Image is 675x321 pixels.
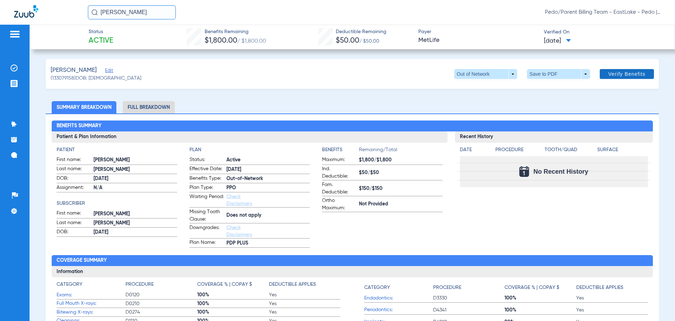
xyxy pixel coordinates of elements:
[433,281,505,294] app-breakdown-title: Procedure
[94,184,177,192] span: N/A
[504,281,576,294] app-breakdown-title: Coverage % | Copay $
[226,156,310,164] span: Active
[226,184,310,192] span: PPO
[418,36,538,45] span: MetLife
[269,281,341,291] app-breakdown-title: Deductible Applies
[359,39,379,44] span: / $50.00
[189,224,224,238] span: Downgrades:
[123,101,175,113] li: Full Breakdown
[189,193,224,207] span: Waiting Period:
[197,309,269,316] span: 100%
[94,156,177,164] span: [PERSON_NAME]
[126,300,197,307] span: D0210
[576,281,648,294] app-breakdown-title: Deductible Applies
[89,28,113,36] span: Status
[126,281,154,288] h4: Procedure
[597,146,648,156] app-breakdown-title: Surface
[269,281,316,288] h4: Deductible Applies
[504,295,576,302] span: 100%
[189,156,224,165] span: Status:
[9,30,20,38] img: hamburger-icon
[269,300,341,307] span: Yes
[322,146,359,154] h4: Benefits
[359,156,442,164] span: $1,800/$1,800
[527,69,590,79] button: Save to PDF
[495,146,542,156] app-breakdown-title: Procedure
[197,281,252,288] h4: Coverage % | Copay $
[94,220,177,227] span: [PERSON_NAME]
[433,307,505,314] span: D4341
[57,165,91,174] span: Last name:
[226,166,310,173] span: [DATE]
[322,165,356,180] span: Ind. Deductible:
[197,291,269,298] span: 100%
[545,146,595,156] app-breakdown-title: Tooth/Quad
[322,197,356,212] span: Ortho Maximum:
[322,181,356,196] span: Fam. Deductible:
[94,210,177,218] span: [PERSON_NAME]
[94,175,177,183] span: [DATE]
[364,295,433,302] span: Endodontics:
[189,146,310,154] h4: Plan
[495,146,542,154] h4: Procedure
[454,69,517,79] button: Out of Network
[460,146,489,156] app-breakdown-title: Date
[91,9,98,16] img: Search Icon
[57,219,91,228] span: Last name:
[544,29,663,36] span: Verified On
[57,291,126,299] span: Exams:
[269,291,341,298] span: Yes
[359,185,442,192] span: $150/$150
[433,284,461,291] h4: Procedure
[322,156,356,165] span: Maximum:
[545,146,595,154] h4: Tooth/Quad
[576,307,648,314] span: Yes
[336,28,386,36] span: Deductible Remaining
[455,131,653,143] h3: Recent History
[57,146,177,154] h4: Patient
[57,281,126,291] app-breakdown-title: Category
[237,38,266,44] span: / $1,800.00
[94,166,177,173] span: [PERSON_NAME]
[57,200,177,207] h4: Subscriber
[88,5,176,19] input: Search for patients
[226,194,252,206] a: Check Disclaimers
[519,166,529,177] img: Calendar
[226,212,310,219] span: Does not apply
[57,156,91,165] span: First name:
[364,281,433,294] app-breakdown-title: Category
[126,309,197,316] span: D0274
[364,306,433,314] span: Periodontics:
[640,287,675,321] iframe: Chat Widget
[576,295,648,302] span: Yes
[364,284,390,291] h4: Category
[51,66,97,75] span: [PERSON_NAME]
[94,229,177,236] span: [DATE]
[197,281,269,291] app-breakdown-title: Coverage % | Copay $
[126,291,197,298] span: D0120
[600,69,654,79] button: Verify Benefits
[576,284,623,291] h4: Deductible Applies
[52,101,116,113] li: Summary Breakdown
[189,165,224,174] span: Effective Date:
[226,240,310,247] span: PDP PLUS
[126,281,197,291] app-breakdown-title: Procedure
[226,225,252,237] a: Check Disclaimers
[57,281,82,288] h4: Category
[52,121,652,132] h2: Benefits Summary
[504,307,576,314] span: 100%
[544,37,571,45] span: [DATE]
[51,75,141,82] span: (133079158) DOB: [DEMOGRAPHIC_DATA]
[105,68,111,75] span: Edit
[57,175,91,183] span: DOB:
[597,146,648,154] h4: Surface
[189,175,224,183] span: Benefits Type:
[545,9,661,16] span: Pedo/Parent Billing Team - EastLake - Pedo | The Super Dentists
[336,37,359,44] span: $50.00
[52,131,447,143] h3: Patient & Plan Information
[57,300,126,307] span: Full Mouth X-rays:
